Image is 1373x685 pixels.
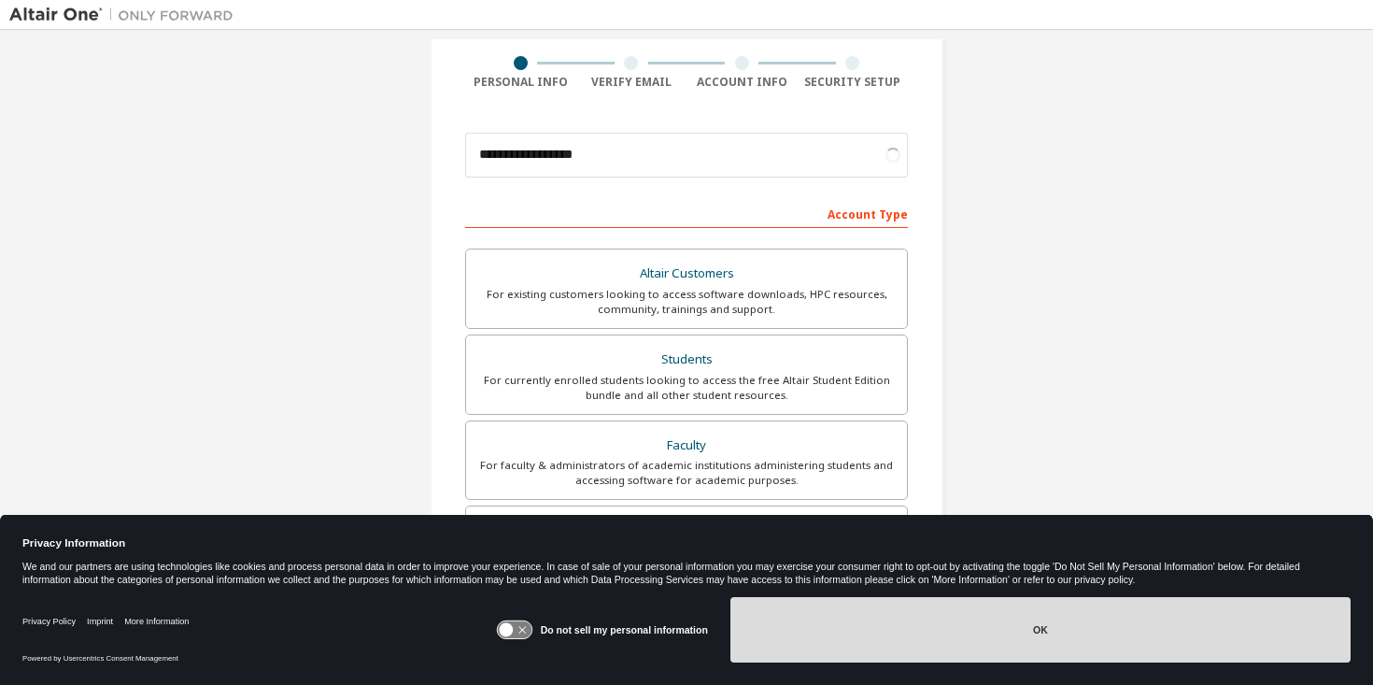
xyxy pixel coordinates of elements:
div: Faculty [477,433,896,459]
div: Account Info [686,75,798,90]
div: Security Setup [798,75,909,90]
img: Altair One [9,6,243,24]
div: Altair Customers [477,261,896,287]
div: For faculty & administrators of academic institutions administering students and accessing softwa... [477,458,896,488]
div: For existing customers looking to access software downloads, HPC resources, community, trainings ... [477,287,896,317]
div: Students [477,347,896,373]
div: Personal Info [465,75,576,90]
div: Account Type [465,198,908,228]
div: For currently enrolled students looking to access the free Altair Student Edition bundle and all ... [477,373,896,403]
div: Verify Email [576,75,687,90]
